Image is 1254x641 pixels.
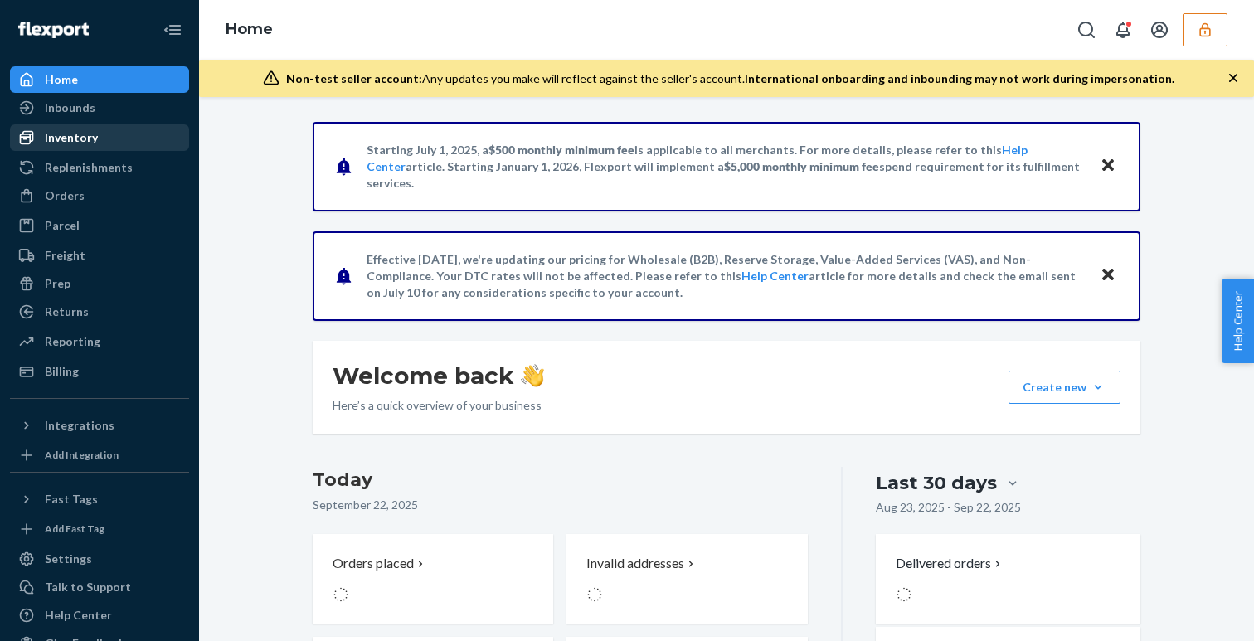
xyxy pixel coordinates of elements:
[45,304,89,320] div: Returns
[333,397,544,414] p: Here’s a quick overview of your business
[566,534,807,624] button: Invalid addresses
[156,13,189,46] button: Close Navigation
[896,554,1004,573] button: Delivered orders
[10,242,189,269] a: Freight
[45,275,70,292] div: Prep
[45,71,78,88] div: Home
[367,251,1084,301] p: Effective [DATE], we're updating our pricing for Wholesale (B2B), Reserve Storage, Value-Added Se...
[10,66,189,93] a: Home
[367,142,1084,192] p: Starting July 1, 2025, a is applicable to all merchants. For more details, please refer to this a...
[876,470,997,496] div: Last 30 days
[226,20,273,38] a: Home
[45,522,104,536] div: Add Fast Tag
[10,212,189,239] a: Parcel
[313,534,553,624] button: Orders placed
[10,546,189,572] a: Settings
[1143,13,1176,46] button: Open account menu
[10,154,189,181] a: Replenishments
[45,333,100,350] div: Reporting
[45,551,92,567] div: Settings
[313,467,808,493] h3: Today
[10,124,189,151] a: Inventory
[741,269,809,283] a: Help Center
[45,217,80,234] div: Parcel
[10,182,189,209] a: Orders
[745,71,1174,85] span: International onboarding and inbounding may not work during impersonation.
[1070,13,1103,46] button: Open Search Box
[10,574,189,600] a: Talk to Support
[333,361,544,391] h1: Welcome back
[45,247,85,264] div: Freight
[45,607,112,624] div: Help Center
[10,445,189,465] a: Add Integration
[45,363,79,380] div: Billing
[10,95,189,121] a: Inbounds
[10,358,189,385] a: Billing
[45,491,98,507] div: Fast Tags
[45,579,131,595] div: Talk to Support
[876,499,1021,516] p: Aug 23, 2025 - Sep 22, 2025
[1097,154,1119,178] button: Close
[18,22,89,38] img: Flexport logo
[10,270,189,297] a: Prep
[45,100,95,116] div: Inbounds
[1009,371,1120,404] button: Create new
[586,554,684,573] p: Invalid addresses
[10,299,189,325] a: Returns
[10,412,189,439] button: Integrations
[45,129,98,146] div: Inventory
[10,602,189,629] a: Help Center
[45,159,133,176] div: Replenishments
[333,554,414,573] p: Orders placed
[521,364,544,387] img: hand-wave emoji
[10,328,189,355] a: Reporting
[1106,13,1140,46] button: Open notifications
[286,71,422,85] span: Non-test seller account:
[45,448,119,462] div: Add Integration
[313,497,808,513] p: September 22, 2025
[10,519,189,539] a: Add Fast Tag
[212,6,286,54] ol: breadcrumbs
[286,70,1174,87] div: Any updates you make will reflect against the seller's account.
[488,143,634,157] span: $500 monthly minimum fee
[45,417,114,434] div: Integrations
[10,486,189,512] button: Fast Tags
[45,187,85,204] div: Orders
[1222,279,1254,363] button: Help Center
[1097,264,1119,288] button: Close
[724,159,879,173] span: $5,000 monthly minimum fee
